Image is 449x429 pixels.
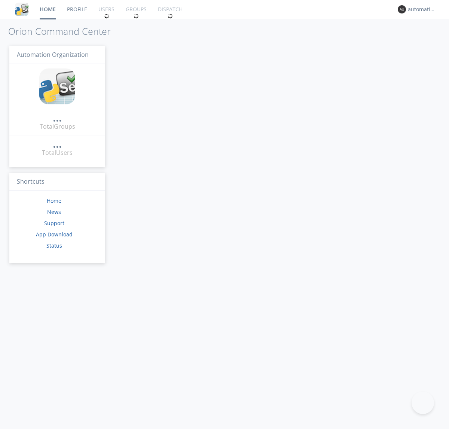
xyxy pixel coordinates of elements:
[47,197,61,204] a: Home
[408,6,436,13] div: automation+atlas0035
[44,220,64,227] a: Support
[412,392,434,414] iframe: Toggle Customer Support
[42,148,73,157] div: Total Users
[168,13,173,19] img: spin.svg
[53,114,62,121] div: ...
[47,208,61,215] a: News
[36,231,73,238] a: App Download
[39,68,75,104] img: cddb5a64eb264b2086981ab96f4c1ba7
[17,50,89,59] span: Automation Organization
[53,140,62,148] a: ...
[46,242,62,249] a: Status
[53,114,62,122] a: ...
[40,122,75,131] div: Total Groups
[134,13,139,19] img: spin.svg
[104,13,109,19] img: spin.svg
[9,173,105,191] h3: Shortcuts
[15,3,28,16] img: cddb5a64eb264b2086981ab96f4c1ba7
[53,140,62,147] div: ...
[398,5,406,13] img: 373638.png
